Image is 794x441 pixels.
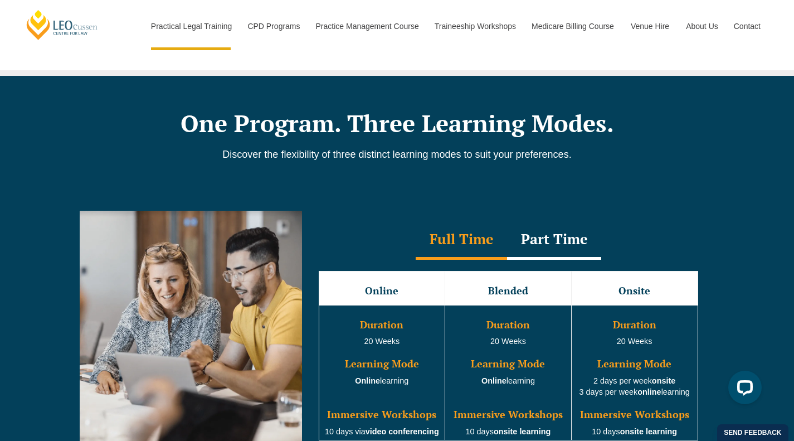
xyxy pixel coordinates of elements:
[445,305,572,440] td: 20 Weeks learning 10 days
[416,221,507,260] div: Full Time
[364,337,400,346] span: 20 Weeks
[571,305,698,440] td: 20 Weeks 2 days per week 3 days per week learning 10 days
[320,358,444,370] h3: Learning Mode
[239,2,307,50] a: CPD Programs
[678,2,725,50] a: About Us
[355,376,380,385] strong: Online
[446,285,570,297] h3: Blended
[573,358,696,370] h3: Learning Mode
[637,387,661,396] strong: online
[446,319,570,331] h3: Duration
[507,221,601,260] div: Part Time
[573,409,696,420] h3: Immersive Workshops
[725,2,769,50] a: Contact
[308,2,426,50] a: Practice Management Course
[719,366,766,413] iframe: LiveChat chat widget
[80,148,715,161] p: Discover the flexibility of three distinct learning modes to suit your preferences.
[80,109,715,137] h2: One Program. Three Learning Modes.
[25,9,99,41] a: [PERSON_NAME] Centre for Law
[366,427,439,436] strong: video conferencing
[622,2,678,50] a: Venue Hire
[446,409,570,420] h3: Immersive Workshops
[426,2,523,50] a: Traineeship Workshops
[143,2,240,50] a: Practical Legal Training
[446,358,570,370] h3: Learning Mode
[494,427,551,436] strong: onsite learning
[320,285,444,297] h3: Online
[320,409,444,420] h3: Immersive Workshops
[620,427,677,436] strong: onsite learning
[573,285,696,297] h3: Onsite
[573,319,696,331] h3: Duration
[481,376,506,385] strong: Online
[652,376,675,385] strong: onsite
[523,2,622,50] a: Medicare Billing Course
[360,318,403,331] span: Duration
[319,305,445,440] td: learning 10 days via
